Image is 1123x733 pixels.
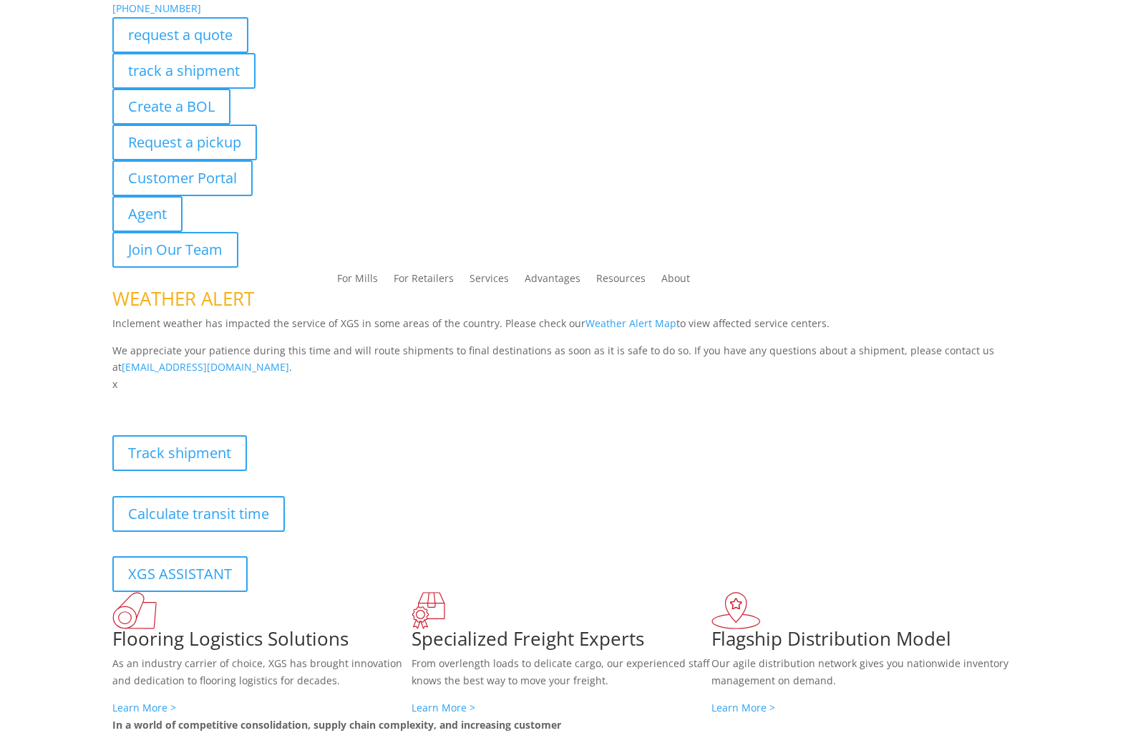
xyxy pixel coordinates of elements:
p: We appreciate your patience during this time and will route shipments to final destinations as so... [112,342,1011,377]
h1: Flooring Logistics Solutions [112,629,412,655]
img: xgs-icon-total-supply-chain-intelligence-red [112,592,157,629]
a: Agent [112,196,183,232]
a: Customer Portal [112,160,253,196]
a: [EMAIL_ADDRESS][DOMAIN_NAME] [122,360,289,374]
a: Services [470,273,509,289]
a: XGS ASSISTANT [112,556,248,592]
a: request a quote [112,17,248,53]
p: From overlength loads to delicate cargo, our experienced staff knows the best way to move your fr... [412,655,711,699]
img: xgs-icon-flagship-distribution-model-red [711,592,761,629]
a: Create a BOL [112,89,230,125]
a: Request a pickup [112,125,257,160]
a: Learn More > [412,701,475,714]
a: [PHONE_NUMBER] [112,1,201,15]
p: Inclement weather has impacted the service of XGS in some areas of the country. Please check our ... [112,315,1011,342]
a: For Mills [337,273,378,289]
a: Resources [596,273,646,289]
a: Weather Alert Map [585,316,676,330]
a: Learn More > [112,701,176,714]
a: track a shipment [112,53,256,89]
span: Our agile distribution network gives you nationwide inventory management on demand. [711,656,1008,687]
a: About [661,273,690,289]
b: Visibility, transparency, and control for your entire supply chain. [112,395,432,409]
img: xgs-icon-focused-on-flooring-red [412,592,445,629]
a: For Retailers [394,273,454,289]
a: Track shipment [112,435,247,471]
h1: Flagship Distribution Model [711,629,1011,655]
h1: Specialized Freight Experts [412,629,711,655]
a: Join Our Team [112,232,238,268]
a: Learn More > [711,701,775,714]
span: As an industry carrier of choice, XGS has brought innovation and dedication to flooring logistics... [112,656,402,687]
a: Calculate transit time [112,496,285,532]
span: WEATHER ALERT [112,286,254,311]
p: x [112,376,1011,393]
a: Advantages [525,273,580,289]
